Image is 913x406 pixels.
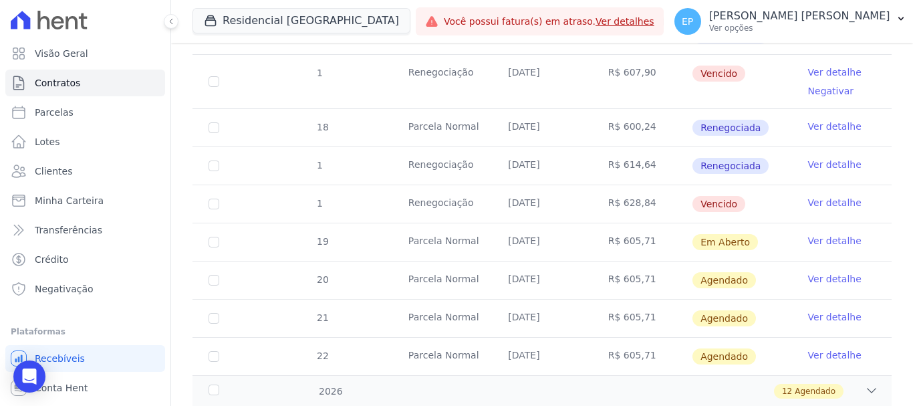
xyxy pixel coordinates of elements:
[392,338,492,375] td: Parcela Normal
[5,217,165,243] a: Transferências
[11,324,160,340] div: Plataformas
[682,17,693,26] span: EP
[5,187,165,214] a: Minha Carteira
[392,147,492,185] td: Renegociação
[492,185,592,223] td: [DATE]
[209,275,219,286] input: default
[209,161,219,171] input: Só é possível selecionar pagamentos em aberto
[592,147,692,185] td: R$ 614,64
[782,385,792,397] span: 12
[392,55,492,108] td: Renegociação
[492,300,592,337] td: [DATE]
[209,199,219,209] input: default
[5,375,165,401] a: Conta Hent
[35,253,69,266] span: Crédito
[315,312,329,323] span: 21
[192,8,410,33] button: Residencial [GEOGRAPHIC_DATA]
[315,274,329,285] span: 20
[5,40,165,67] a: Visão Geral
[692,272,756,288] span: Agendado
[315,350,329,361] span: 22
[315,236,329,247] span: 19
[709,9,890,23] p: [PERSON_NAME] [PERSON_NAME]
[35,194,104,207] span: Minha Carteira
[392,300,492,337] td: Parcela Normal
[808,66,862,79] a: Ver detalhe
[315,68,323,78] span: 1
[209,237,219,247] input: default
[5,70,165,96] a: Contratos
[5,99,165,126] a: Parcelas
[795,385,835,397] span: Agendado
[692,120,769,136] span: Renegociada
[5,128,165,155] a: Lotes
[592,109,692,146] td: R$ 600,24
[808,196,862,209] a: Ver detalhe
[315,122,329,132] span: 18
[492,223,592,261] td: [DATE]
[392,262,492,299] td: Parcela Normal
[209,351,219,362] input: default
[692,310,756,326] span: Agendado
[692,348,756,365] span: Agendado
[692,66,745,82] span: Vencido
[492,109,592,146] td: [DATE]
[35,282,94,296] span: Negativação
[808,158,862,171] a: Ver detalhe
[808,310,862,324] a: Ver detalhe
[492,147,592,185] td: [DATE]
[35,165,72,178] span: Clientes
[592,55,692,108] td: R$ 607,90
[692,158,769,174] span: Renegociada
[35,352,85,365] span: Recebíveis
[35,106,74,119] span: Parcelas
[5,276,165,302] a: Negativação
[35,76,80,90] span: Contratos
[392,109,492,146] td: Parcela Normal
[596,16,654,27] a: Ver detalhes
[35,47,88,60] span: Visão Geral
[392,185,492,223] td: Renegociação
[808,120,862,133] a: Ver detalhe
[444,15,654,29] span: Você possui fatura(s) em atraso.
[315,160,323,171] span: 1
[5,345,165,372] a: Recebíveis
[692,234,758,250] span: Em Aberto
[209,122,219,133] input: Só é possível selecionar pagamentos em aberto
[692,196,745,212] span: Vencido
[592,338,692,375] td: R$ 605,71
[808,86,854,96] a: Negativar
[35,223,102,237] span: Transferências
[808,348,862,362] a: Ver detalhe
[492,55,592,108] td: [DATE]
[5,158,165,185] a: Clientes
[315,198,323,209] span: 1
[35,381,88,395] span: Conta Hent
[808,272,862,286] a: Ver detalhe
[209,76,219,87] input: default
[209,313,219,324] input: default
[492,338,592,375] td: [DATE]
[592,300,692,337] td: R$ 605,71
[392,223,492,261] td: Parcela Normal
[592,262,692,299] td: R$ 605,71
[709,23,890,33] p: Ver opções
[592,185,692,223] td: R$ 628,84
[5,246,165,273] a: Crédito
[13,361,45,393] div: Open Intercom Messenger
[35,135,60,148] span: Lotes
[592,223,692,261] td: R$ 605,71
[492,262,592,299] td: [DATE]
[808,234,862,247] a: Ver detalhe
